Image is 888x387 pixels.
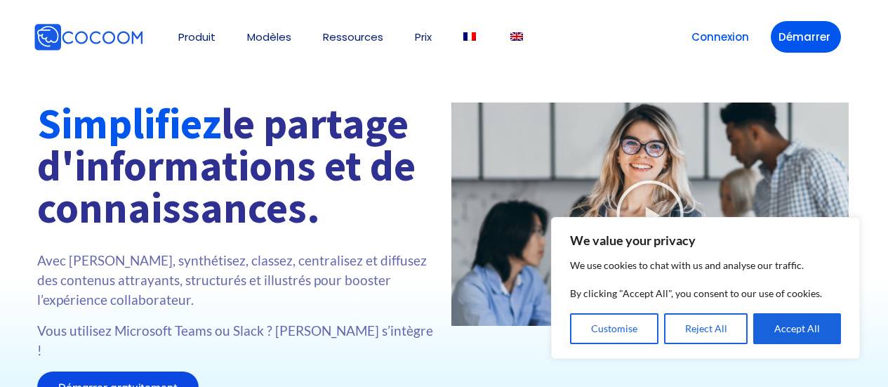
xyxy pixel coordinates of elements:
[37,251,437,310] p: Avec [PERSON_NAME], synthétisez, classez, centralisez et diffusez des contenus attrayants, struct...
[37,103,437,229] h1: le partage d'informations et de connaissances.
[684,21,757,53] a: Connexion
[771,21,841,53] a: Démarrer
[415,32,432,42] a: Prix
[37,97,221,150] font: Simplifiez
[510,32,523,41] img: Anglais
[570,257,841,274] p: We use cookies to chat with us and analyse our traffic.
[34,23,143,51] img: Cocoom
[463,32,476,41] img: Français
[570,313,658,344] button: Customise
[178,32,216,42] a: Produit
[570,285,841,302] p: By clicking "Accept All", you consent to our use of cookies.
[37,321,437,360] p: Vous utilisez Microsoft Teams ou Slack ? [PERSON_NAME] s’intègre !
[753,313,841,344] button: Accept All
[323,32,383,42] a: Ressources
[570,232,841,249] p: We value your privacy
[664,313,748,344] button: Reject All
[247,32,291,42] a: Modèles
